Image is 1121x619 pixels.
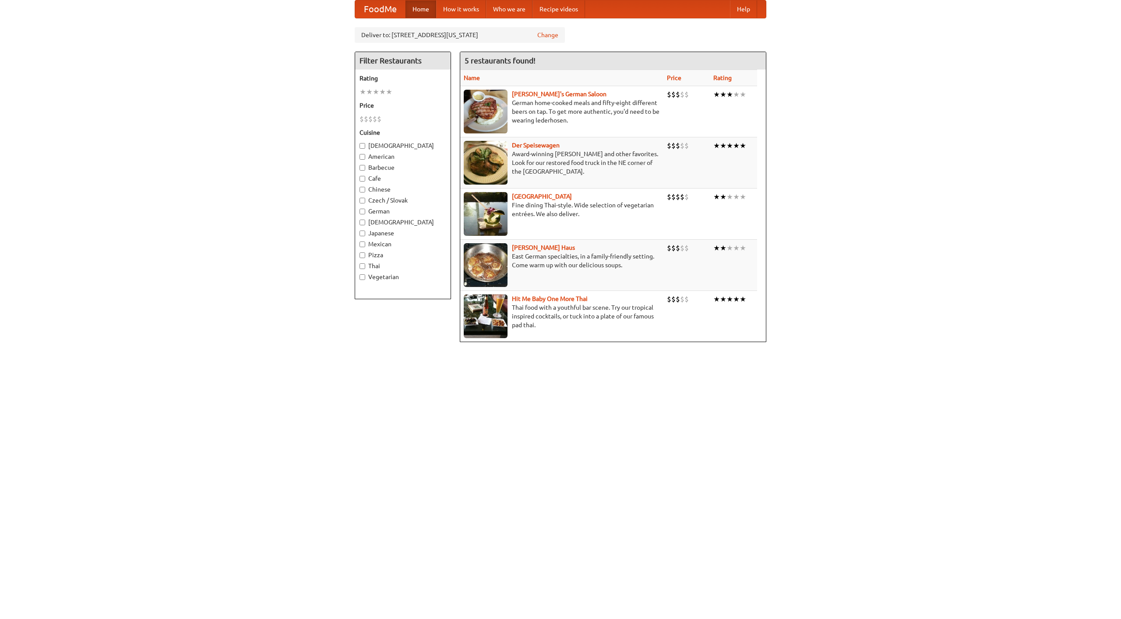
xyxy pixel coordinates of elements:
label: [DEMOGRAPHIC_DATA] [360,218,446,227]
li: ★ [373,87,379,97]
li: $ [667,141,671,150]
img: esthers.jpg [464,90,508,133]
input: American [360,154,365,160]
a: Recipe videos [532,0,585,18]
p: Award-winning [PERSON_NAME] and other favorites. Look for our restored food truck in the NE corne... [464,150,660,176]
li: $ [684,294,689,304]
p: Thai food with a youthful bar scene. Try our tropical inspired cocktails, or tuck into a plate of... [464,303,660,329]
li: $ [671,294,676,304]
a: Der Speisewagen [512,142,560,149]
li: $ [667,294,671,304]
li: ★ [720,294,726,304]
input: Barbecue [360,165,365,171]
li: ★ [720,243,726,253]
li: ★ [740,294,746,304]
input: Mexican [360,241,365,247]
input: Chinese [360,187,365,192]
li: $ [676,141,680,150]
p: East German specialties, in a family-friendly setting. Come warm up with our delicious soups. [464,252,660,269]
li: $ [364,114,368,124]
p: German home-cooked meals and fifty-eight different beers on tap. To get more authentic, you'd nee... [464,98,660,125]
li: $ [671,141,676,150]
li: $ [667,90,671,99]
h4: Filter Restaurants [355,52,451,70]
li: $ [676,192,680,202]
a: How it works [436,0,486,18]
div: Deliver to: [STREET_ADDRESS][US_STATE] [355,27,565,43]
a: [GEOGRAPHIC_DATA] [512,193,572,200]
input: Pizza [360,252,365,258]
input: Vegetarian [360,274,365,280]
a: Hit Me Baby One More Thai [512,295,588,302]
li: $ [671,90,676,99]
li: ★ [726,192,733,202]
a: Who we are [486,0,532,18]
label: Chinese [360,185,446,194]
a: Help [730,0,757,18]
li: ★ [733,294,740,304]
li: ★ [733,192,740,202]
li: ★ [713,90,720,99]
li: ★ [726,294,733,304]
li: ★ [713,192,720,202]
li: ★ [720,90,726,99]
li: $ [684,192,689,202]
label: German [360,207,446,216]
li: $ [377,114,381,124]
label: Japanese [360,229,446,238]
input: [DEMOGRAPHIC_DATA] [360,220,365,225]
label: Mexican [360,240,446,248]
label: American [360,152,446,161]
li: ★ [713,294,720,304]
label: Czech / Slovak [360,196,446,205]
input: Thai [360,263,365,269]
a: Home [405,0,436,18]
li: $ [680,90,684,99]
li: ★ [379,87,386,97]
li: ★ [740,243,746,253]
img: satay.jpg [464,192,508,236]
li: ★ [726,90,733,99]
li: $ [667,192,671,202]
label: Cafe [360,174,446,183]
li: ★ [740,141,746,150]
li: ★ [740,192,746,202]
input: [DEMOGRAPHIC_DATA] [360,143,365,149]
li: $ [680,243,684,253]
li: $ [684,90,689,99]
li: $ [368,114,373,124]
a: Name [464,74,480,81]
ng-pluralize: 5 restaurants found! [465,56,536,65]
h5: Cuisine [360,128,446,137]
label: [DEMOGRAPHIC_DATA] [360,141,446,150]
li: ★ [726,141,733,150]
label: Thai [360,262,446,270]
input: Japanese [360,231,365,236]
label: Vegetarian [360,273,446,281]
li: $ [676,294,680,304]
li: ★ [726,243,733,253]
li: ★ [713,243,720,253]
li: $ [676,90,680,99]
b: [PERSON_NAME]'s German Saloon [512,91,606,98]
h5: Rating [360,74,446,83]
img: babythai.jpg [464,294,508,338]
a: Rating [713,74,732,81]
li: ★ [386,87,392,97]
input: Cafe [360,176,365,182]
img: kohlhaus.jpg [464,243,508,287]
p: Fine dining Thai-style. Wide selection of vegetarian entrées. We also deliver. [464,201,660,218]
li: ★ [713,141,720,150]
img: speisewagen.jpg [464,141,508,185]
li: $ [684,141,689,150]
li: ★ [360,87,366,97]
li: $ [671,192,676,202]
label: Barbecue [360,163,446,172]
li: $ [684,243,689,253]
li: $ [667,243,671,253]
li: $ [680,141,684,150]
li: $ [373,114,377,124]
